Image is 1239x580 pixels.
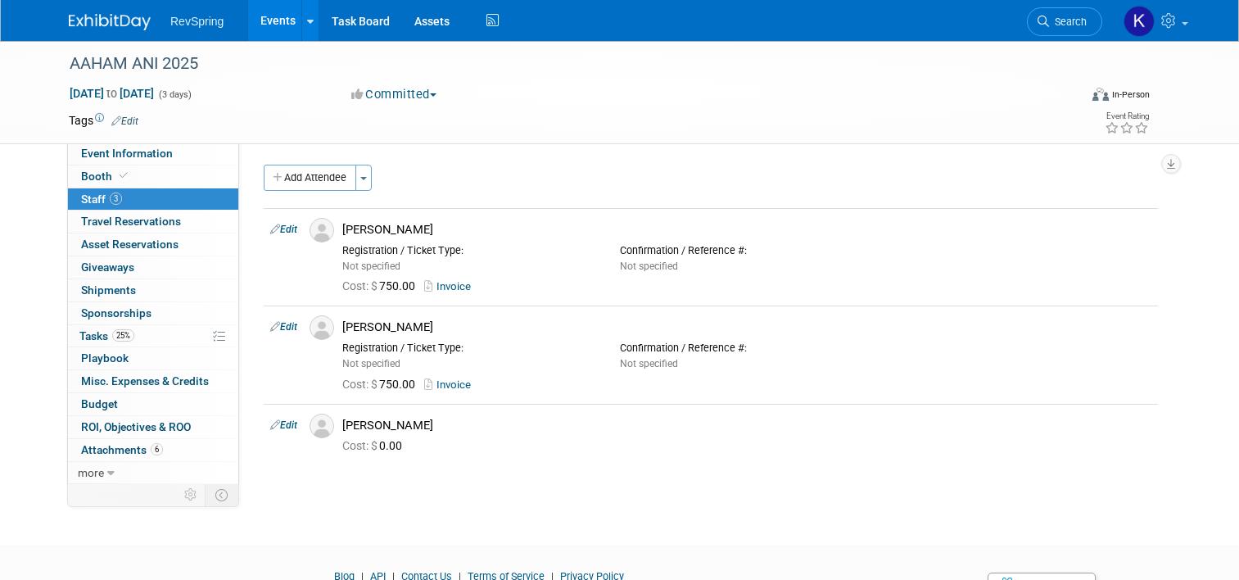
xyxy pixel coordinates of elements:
span: Sponsorships [81,306,151,319]
span: Not specified [620,358,678,369]
span: Not specified [620,261,678,272]
a: Giveaways [68,256,238,279]
span: Travel Reservations [81,215,181,228]
div: [PERSON_NAME] [342,418,1151,433]
span: Attachments [81,443,163,456]
a: Search [1027,7,1102,36]
button: Committed [346,86,443,103]
button: Add Attendee [264,165,356,191]
a: ROI, Objectives & ROO [68,416,238,438]
span: Staff [81,193,122,206]
a: Edit [270,224,297,235]
span: Budget [81,397,118,410]
a: Edit [270,419,297,431]
span: 750.00 [342,378,422,391]
img: Associate-Profile-5.png [310,315,334,340]
span: Tasks [79,329,134,342]
a: Tasks25% [68,325,238,347]
span: Playbook [81,351,129,365]
div: In-Person [1111,88,1150,101]
span: to [104,87,120,100]
span: Not specified [342,358,400,369]
div: Registration / Ticket Type: [342,342,595,355]
span: 750.00 [342,279,422,292]
span: Shipments [81,283,136,297]
span: Booth [81,170,131,183]
a: Shipments [68,279,238,301]
div: Registration / Ticket Type: [342,244,595,257]
a: more [68,462,238,484]
span: 3 [110,193,122,205]
span: ROI, Objectives & ROO [81,420,191,433]
a: Attachments6 [68,439,238,461]
a: Invoice [424,280,477,292]
a: Event Information [68,143,238,165]
a: Edit [111,116,138,127]
span: more [78,466,104,479]
span: Not specified [342,261,400,272]
a: Sponsorships [68,302,238,324]
span: Event Information [81,147,173,160]
a: Asset Reservations [68,233,238,256]
td: Tags [69,112,138,129]
span: RevSpring [170,15,224,28]
span: 25% [112,329,134,342]
a: Staff3 [68,188,238,211]
span: Search [1049,16,1087,28]
img: Kelsey Culver [1124,6,1155,37]
span: 0.00 [342,439,409,452]
div: [PERSON_NAME] [342,222,1151,238]
span: 6 [151,443,163,455]
div: [PERSON_NAME] [342,319,1151,335]
div: Event Format [990,85,1150,110]
span: (3 days) [157,89,192,100]
a: Playbook [68,347,238,369]
a: Misc. Expenses & Credits [68,370,238,392]
div: AAHAM ANI 2025 [64,49,1058,79]
div: Event Rating [1105,112,1149,120]
span: Giveaways [81,261,134,274]
span: Cost: $ [342,279,379,292]
td: Personalize Event Tab Strip [177,484,206,505]
span: [DATE] [DATE] [69,86,155,101]
div: Confirmation / Reference #: [620,244,873,257]
i: Booth reservation complete [120,171,128,180]
a: Travel Reservations [68,211,238,233]
a: Budget [68,393,238,415]
img: Associate-Profile-5.png [310,414,334,438]
img: Associate-Profile-5.png [310,218,334,242]
span: Cost: $ [342,378,379,391]
a: Edit [270,321,297,333]
div: Confirmation / Reference #: [620,342,873,355]
td: Toggle Event Tabs [206,484,239,505]
img: ExhibitDay [69,14,151,30]
a: Invoice [424,378,477,391]
span: Misc. Expenses & Credits [81,374,209,387]
img: Format-Inperson.png [1092,88,1109,101]
span: Asset Reservations [81,238,179,251]
span: Cost: $ [342,439,379,452]
a: Booth [68,165,238,188]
